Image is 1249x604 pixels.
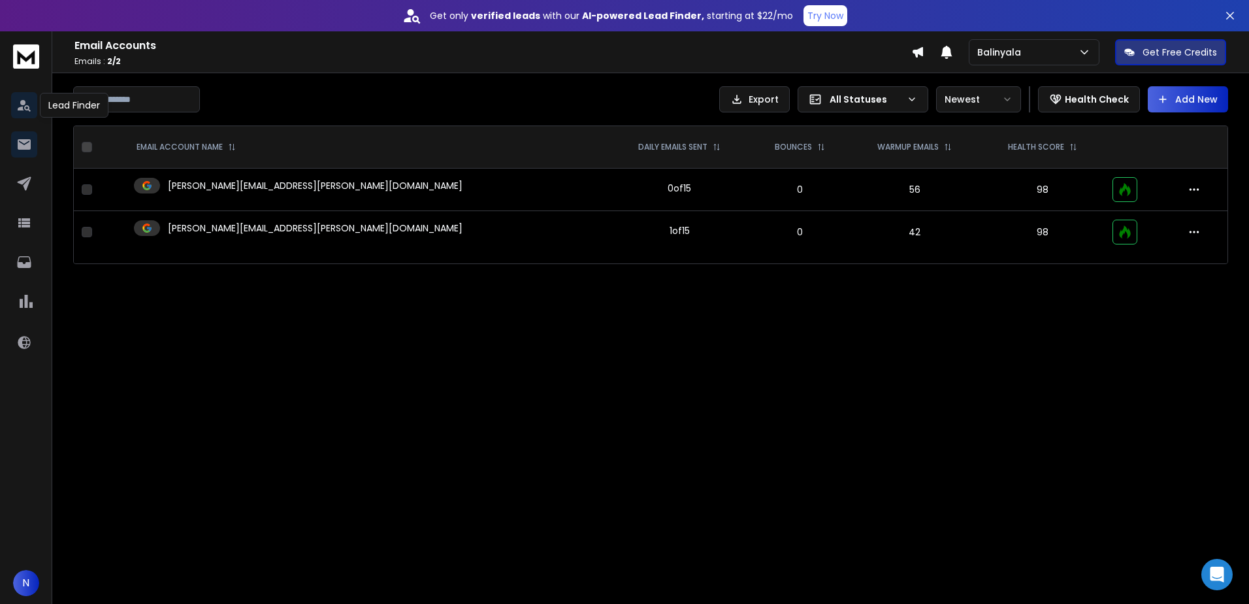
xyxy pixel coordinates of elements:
[1148,86,1228,112] button: Add New
[13,570,39,596] button: N
[877,142,939,152] p: WARMUP EMAILS
[1115,39,1226,65] button: Get Free Credits
[137,142,236,152] div: EMAIL ACCOUNT NAME
[849,211,981,254] td: 42
[582,9,704,22] strong: AI-powered Lead Finder,
[981,211,1105,254] td: 98
[1201,559,1233,590] div: Open Intercom Messenger
[668,182,691,195] div: 0 of 15
[849,169,981,211] td: 56
[670,224,690,237] div: 1 of 15
[638,142,707,152] p: DAILY EMAILS SENT
[1143,46,1217,59] p: Get Free Credits
[13,44,39,69] img: logo
[1065,93,1129,106] p: Health Check
[719,86,790,112] button: Export
[775,142,812,152] p: BOUNCES
[107,56,121,67] span: 2 / 2
[1038,86,1140,112] button: Health Check
[758,226,841,239] p: 0
[74,38,911,54] h1: Email Accounts
[471,9,540,22] strong: verified leads
[830,93,901,106] p: All Statuses
[74,56,911,67] p: Emails :
[977,46,1026,59] p: Balinyala
[807,9,843,22] p: Try Now
[168,179,462,192] p: [PERSON_NAME][EMAIL_ADDRESS][PERSON_NAME][DOMAIN_NAME]
[430,9,793,22] p: Get only with our starting at $22/mo
[168,222,462,235] p: [PERSON_NAME][EMAIL_ADDRESS][PERSON_NAME][DOMAIN_NAME]
[981,169,1105,211] td: 98
[936,86,1021,112] button: Newest
[40,93,108,118] div: Lead Finder
[758,183,841,196] p: 0
[1008,142,1064,152] p: HEALTH SCORE
[803,5,847,26] button: Try Now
